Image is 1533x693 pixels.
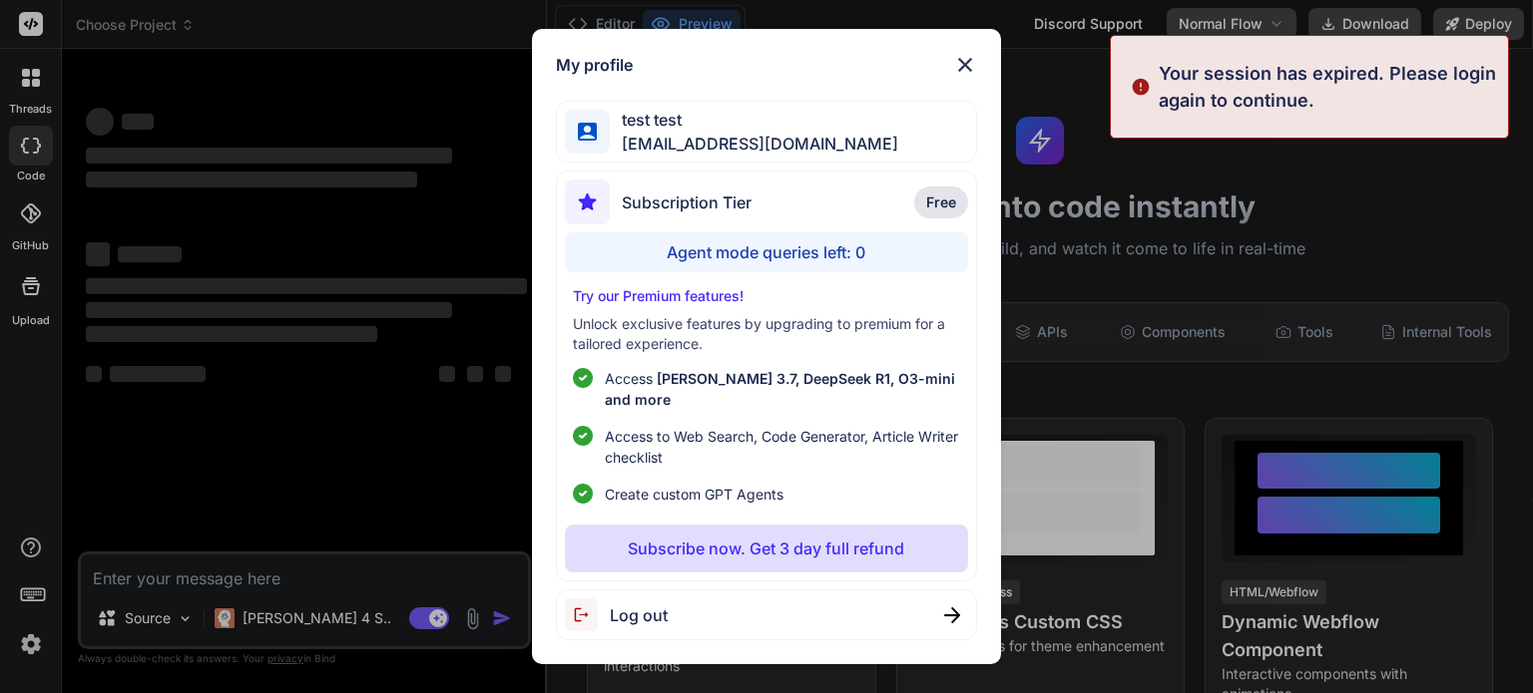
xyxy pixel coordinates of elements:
p: Try our Premium features! [573,286,959,306]
span: [EMAIL_ADDRESS][DOMAIN_NAME] [610,132,898,156]
img: close [953,53,977,77]
img: checklist [573,368,593,388]
h1: My profile [556,53,633,77]
img: checklist [573,426,593,446]
span: test test [610,108,898,132]
img: logout [565,598,610,631]
img: profile [578,123,597,142]
span: Free [926,192,956,212]
img: close [944,607,960,623]
img: subscription [565,179,610,224]
p: Unlock exclusive features by upgrading to premium for a tailored experience. [573,314,959,354]
img: checklist [573,484,593,504]
span: Create custom GPT Agents [605,484,783,505]
button: Subscribe now. Get 3 day full refund [565,524,967,572]
span: Subscription Tier [622,190,752,214]
span: Log out [610,603,668,627]
p: Your session has expired. Please login again to continue. [1159,60,1496,114]
div: Agent mode queries left: 0 [565,232,967,272]
p: Access [605,368,959,410]
p: Subscribe now. Get 3 day full refund [628,536,904,560]
img: alert [1131,60,1151,114]
span: Access to Web Search, Code Generator, Article Writer checklist [605,426,959,468]
span: [PERSON_NAME] 3.7, DeepSeek R1, O3-mini and more [605,370,955,408]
